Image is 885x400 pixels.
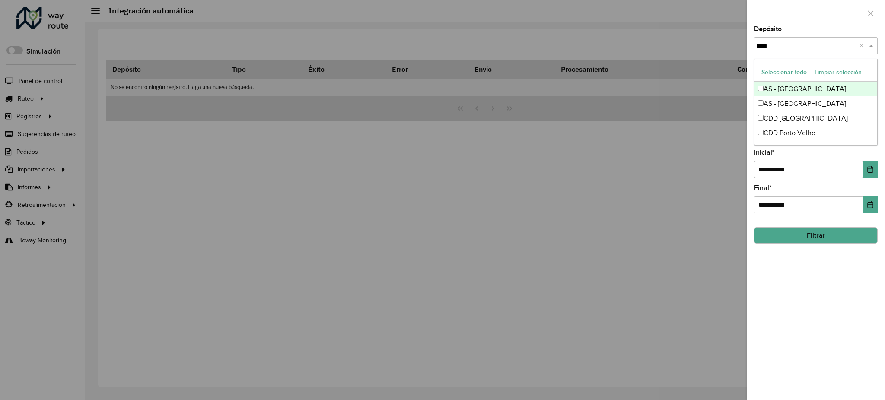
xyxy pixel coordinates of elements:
label: Final [754,183,772,193]
button: Choose Date [863,161,878,178]
div: CDD [GEOGRAPHIC_DATA] [754,111,877,126]
div: CDD Porto Velho [754,126,877,140]
span: Clear all [860,41,867,51]
div: AS - [GEOGRAPHIC_DATA] [754,96,877,111]
label: Depósito [754,24,782,34]
button: Choose Date [863,196,878,213]
ng-dropdown-panel: Options list [754,59,878,146]
label: Inicial [754,147,775,158]
button: Filtrar [754,227,878,244]
button: Limpiar selección [811,66,866,79]
button: Seleccionar todo [758,66,811,79]
div: AS - [GEOGRAPHIC_DATA] [754,82,877,96]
